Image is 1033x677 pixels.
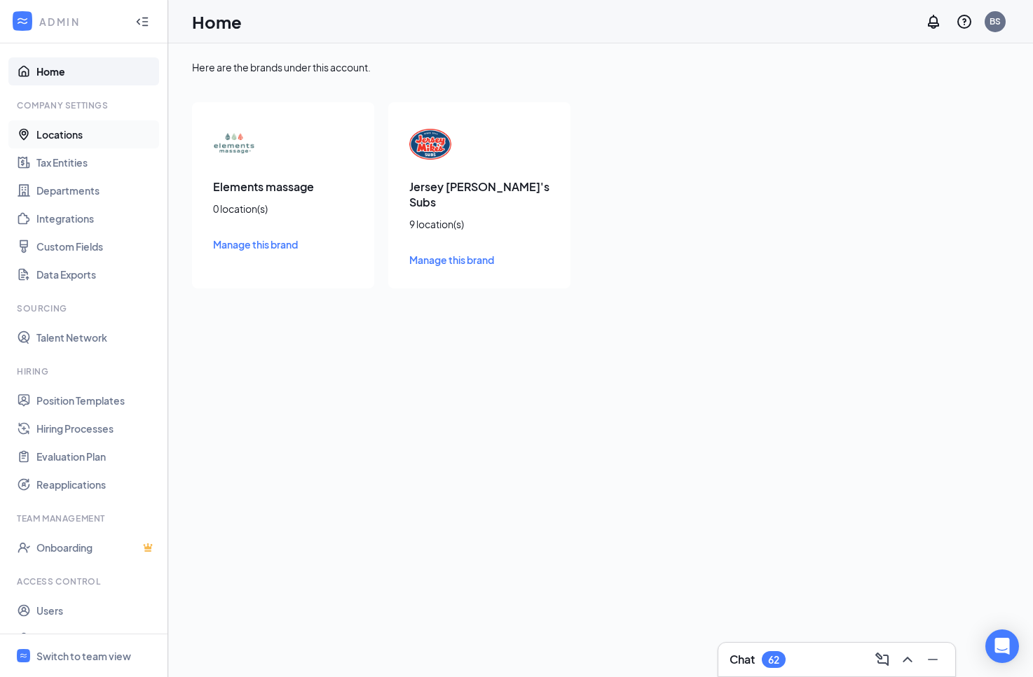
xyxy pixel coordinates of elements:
[39,15,123,29] div: ADMIN
[17,302,153,314] div: Sourcing
[36,260,156,288] a: Data Exports
[924,651,941,668] svg: Minimize
[213,202,353,216] div: 0 location(s)
[925,13,942,30] svg: Notifications
[36,533,156,561] a: OnboardingCrown
[730,652,755,667] h3: Chat
[874,651,891,668] svg: ComposeMessage
[36,176,156,204] a: Departments
[19,651,28,660] svg: WorkstreamLogo
[36,148,156,176] a: Tax Entities
[36,470,156,498] a: Reapplications
[213,237,353,252] a: Manage this brand
[899,651,916,668] svg: ChevronUp
[36,624,156,652] a: Roles and Permissions
[409,252,549,267] a: Manage this brand
[36,323,156,351] a: Talent Network
[36,57,156,85] a: Home
[985,629,1019,663] div: Open Intercom Messenger
[36,204,156,232] a: Integrations
[956,13,973,30] svg: QuestionInfo
[192,60,1009,74] div: Here are the brands under this account.
[36,120,156,148] a: Locations
[213,179,353,195] h3: Elements massage
[768,654,779,666] div: 62
[409,253,494,266] span: Manage this brand
[990,15,1001,27] div: BS
[36,649,131,663] div: Switch to team view
[15,14,29,28] svg: WorkstreamLogo
[36,442,156,470] a: Evaluation Plan
[17,99,153,111] div: Company Settings
[17,365,153,377] div: Hiring
[409,123,451,165] img: Jersey Mike's Subs logo
[17,575,153,587] div: Access control
[36,232,156,260] a: Custom Fields
[17,512,153,524] div: Team Management
[409,179,549,210] h3: Jersey [PERSON_NAME]'s Subs
[922,648,944,671] button: Minimize
[36,596,156,624] a: Users
[36,386,156,414] a: Position Templates
[409,217,549,231] div: 9 location(s)
[896,648,919,671] button: ChevronUp
[871,648,894,671] button: ComposeMessage
[36,414,156,442] a: Hiring Processes
[213,238,298,251] span: Manage this brand
[192,10,242,34] h1: Home
[213,123,255,165] img: Elements massage logo
[135,15,149,29] svg: Collapse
